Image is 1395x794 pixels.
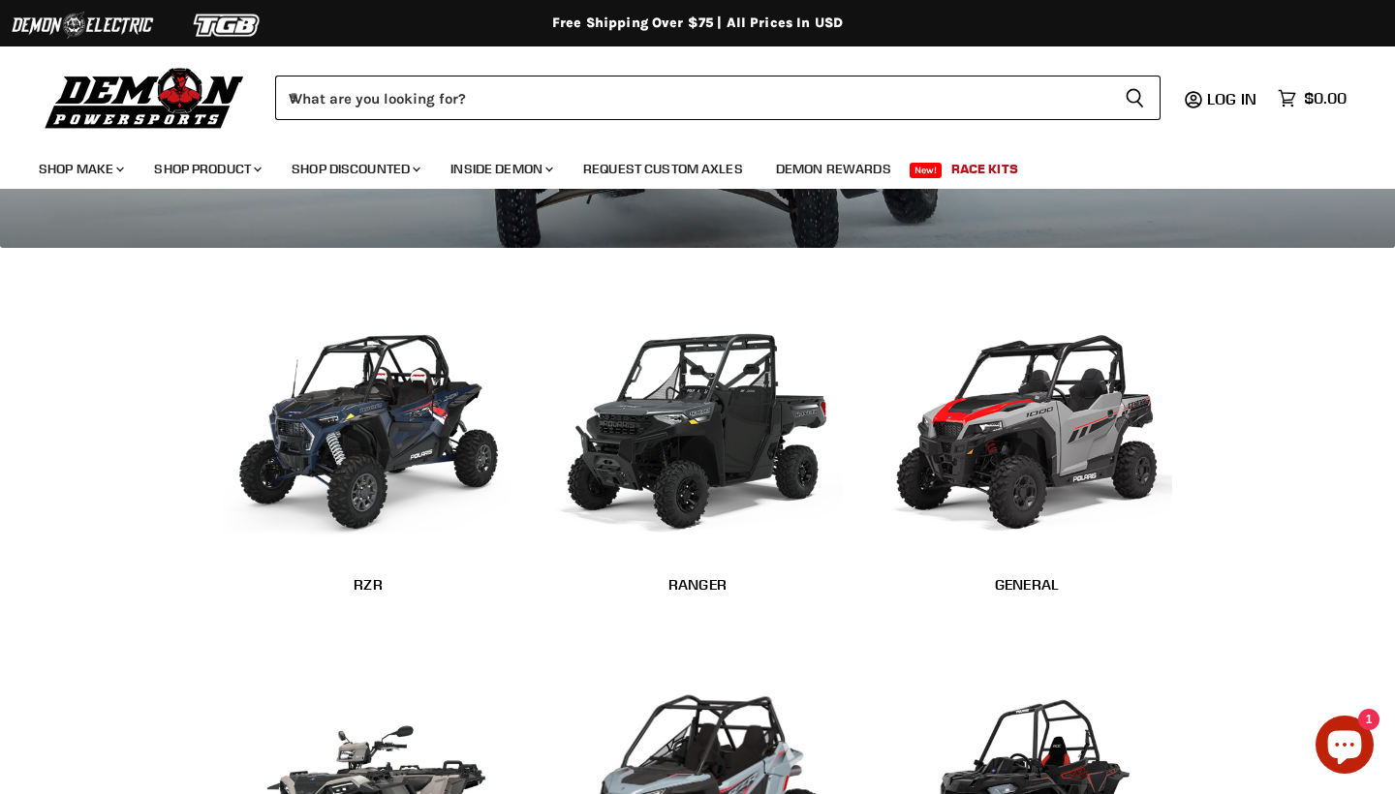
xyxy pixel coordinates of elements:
img: TGB Logo 2 [155,7,300,44]
img: General [882,306,1172,548]
a: Race Kits [937,149,1033,189]
ul: Main menu [24,141,1342,189]
span: Log in [1207,89,1256,108]
a: Demon Rewards [761,149,906,189]
img: Demon Electric Logo 2 [10,7,155,44]
a: Shop Make [24,149,136,189]
a: RZR [223,563,513,607]
form: Product [275,76,1161,120]
h2: Ranger [552,574,843,595]
a: Shop Discounted [277,149,432,189]
a: Log in [1198,90,1268,107]
span: New! [910,163,943,178]
h2: General [882,574,1172,595]
a: Request Custom Axles [569,149,758,189]
a: Ranger [552,563,843,607]
h1: Polaris ATV Parts [29,163,1366,196]
a: General [882,563,1172,607]
img: Demon Powersports [39,63,251,132]
span: $0.00 [1304,89,1347,107]
a: Shop Product [139,149,273,189]
img: Ranger [552,306,843,548]
input: When autocomplete results are available use up and down arrows to review and enter to select [275,76,1109,120]
a: $0.00 [1268,84,1356,112]
h2: RZR [223,574,513,595]
inbox-online-store-chat: Shopify online store chat [1310,716,1379,779]
a: Inside Demon [436,149,565,189]
button: Search [1109,76,1161,120]
img: RZR [223,306,513,548]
